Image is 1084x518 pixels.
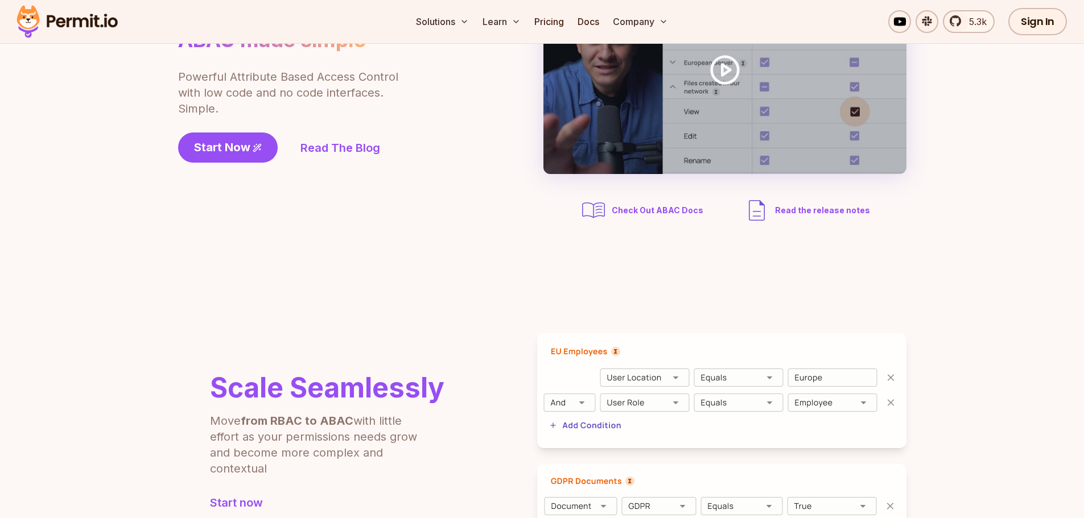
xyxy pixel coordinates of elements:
[530,10,568,33] a: Pricing
[11,2,123,41] img: Permit logo
[743,197,870,224] a: Read the release notes
[1008,8,1067,35] a: Sign In
[241,414,353,428] b: from RBAC to ABAC
[743,197,770,224] img: description
[210,374,444,401] h2: Scale Seamlessly
[178,69,400,117] p: Powerful Attribute Based Access Control with low code and no code interfaces. Simple.
[608,10,673,33] button: Company
[210,413,432,476] p: Move with little effort as your permissions needs grow and become more complex and contextual
[194,139,250,155] span: Start Now
[580,197,707,224] a: Check Out ABAC Docs
[943,10,995,33] a: 5.3k
[573,10,604,33] a: Docs
[300,140,380,156] a: Read The Blog
[411,10,473,33] button: Solutions
[478,10,525,33] button: Learn
[962,15,987,28] span: 5.3k
[612,205,703,216] span: Check Out ABAC Docs
[210,495,444,511] a: Start now
[178,132,278,163] a: Start Now
[580,197,607,224] img: abac docs
[775,205,870,216] span: Read the release notes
